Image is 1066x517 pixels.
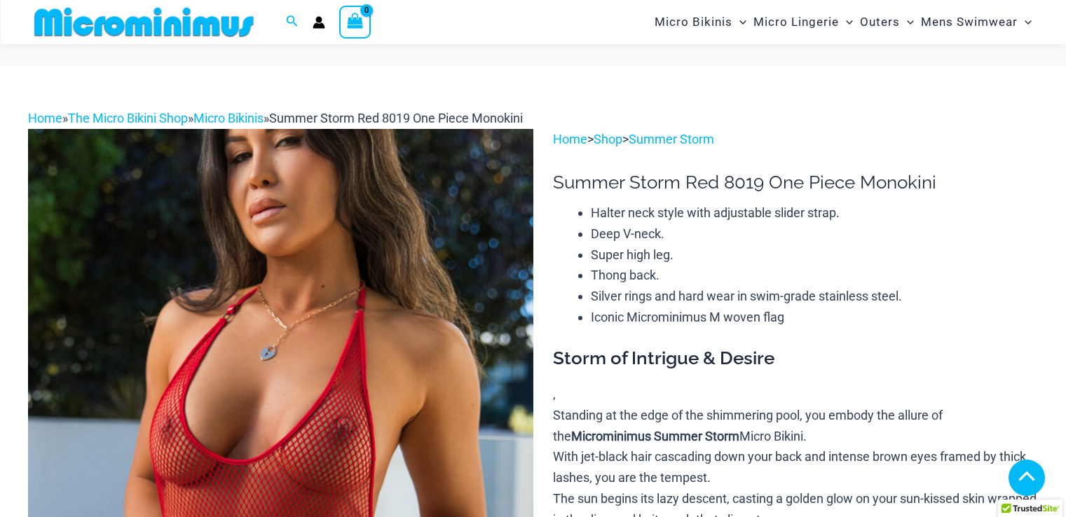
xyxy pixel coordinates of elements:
[28,111,523,125] span: » » »
[591,307,1038,328] li: Iconic Microminimus M woven flag
[651,4,750,40] a: Micro BikinisMenu ToggleMenu Toggle
[1018,4,1032,40] span: Menu Toggle
[68,111,188,125] a: The Micro Bikini Shop
[921,4,1018,40] span: Mens Swimwear
[553,347,1038,371] h3: Storm of Intrigue & Desire
[839,4,853,40] span: Menu Toggle
[591,265,1038,286] li: Thong back.
[591,202,1038,223] li: Halter neck style with adjustable slider strap.
[28,111,62,125] a: Home
[553,172,1038,193] h1: Summer Storm Red 8019 One Piece Monokini
[553,132,587,146] a: Home
[591,223,1038,244] li: Deep V-neck.
[753,4,839,40] span: Micro Lingerie
[269,111,523,125] span: Summer Storm Red 8019 One Piece Monokini
[917,4,1035,40] a: Mens SwimwearMenu ToggleMenu Toggle
[286,13,299,31] a: Search icon link
[339,6,371,38] a: View Shopping Cart, empty
[591,244,1038,266] li: Super high leg.
[856,4,917,40] a: OutersMenu ToggleMenu Toggle
[553,129,1038,150] p: > >
[655,4,732,40] span: Micro Bikinis
[860,4,900,40] span: Outers
[29,6,259,38] img: MM SHOP LOGO FLAT
[571,429,739,443] b: Microminimus Summer Storm
[750,4,856,40] a: Micro LingerieMenu ToggleMenu Toggle
[732,4,746,40] span: Menu Toggle
[900,4,914,40] span: Menu Toggle
[649,2,1038,42] nav: Site Navigation
[193,111,264,125] a: Micro Bikinis
[313,16,325,29] a: Account icon link
[594,132,622,146] a: Shop
[629,132,714,146] a: Summer Storm
[591,286,1038,307] li: Silver rings and hard wear in swim-grade stainless steel.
